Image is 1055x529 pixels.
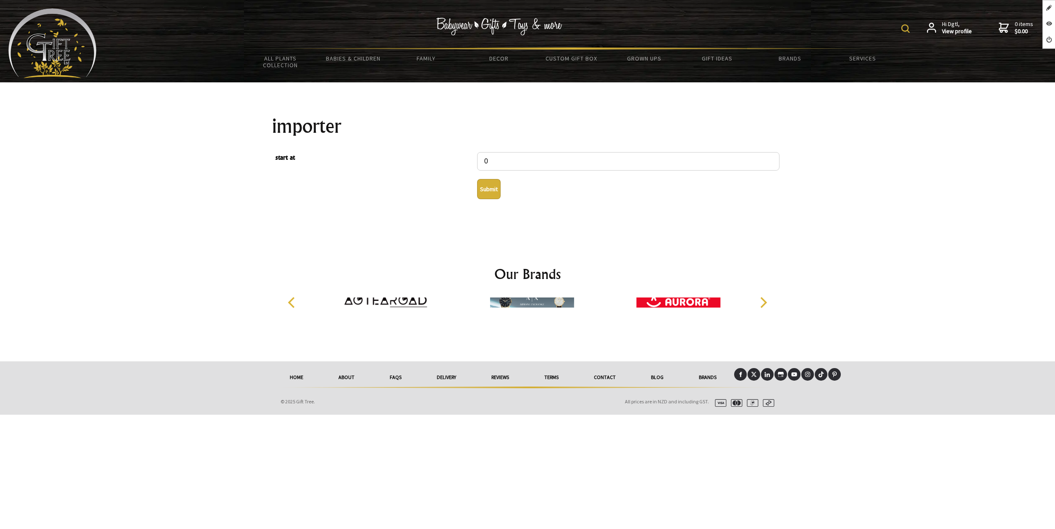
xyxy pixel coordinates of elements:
[827,50,899,67] a: Services
[999,21,1033,35] a: 0 items$0.00
[625,398,709,405] span: All prices are in NZD and including GST.
[901,24,910,33] img: product search
[477,179,501,199] button: Submit
[281,398,315,405] span: © 2025 Gift Tree.
[608,50,681,67] a: Grown Ups
[8,8,97,78] img: Babyware - Gifts - Toys and more...
[942,28,972,35] strong: View profile
[681,368,734,387] a: Brands
[801,368,814,381] a: Instagram
[761,368,774,381] a: LinkedIn
[759,399,774,407] img: afterpay.svg
[279,264,776,284] h2: Our Brands
[490,270,574,333] img: Armani Exchange
[828,368,841,381] a: Pinterest
[734,368,747,381] a: Facebook
[743,399,758,407] img: paypal.svg
[788,368,800,381] a: Youtube
[681,50,753,67] a: Gift Ideas
[344,270,428,333] img: Aotearoad
[727,399,743,407] img: mastercard.svg
[748,368,760,381] a: X (Twitter)
[372,368,419,387] a: FAQs
[711,399,727,407] img: visa.svg
[272,116,783,136] h1: importer
[753,293,772,312] button: Next
[535,50,608,67] a: Custom Gift Box
[436,18,562,35] img: Babywear - Gifts - Toys & more
[637,270,721,333] img: Aurora World
[244,50,317,74] a: All Plants Collection
[477,152,779,171] input: start at
[1015,20,1033,35] span: 0 items
[283,293,302,312] button: Previous
[576,368,633,387] a: Contact
[927,21,972,35] a: Hi Dgtl,View profile
[815,368,827,381] a: Tiktok
[527,368,576,387] a: Terms
[462,50,535,67] a: Decor
[474,368,527,387] a: reviews
[317,50,389,67] a: Babies & Children
[1015,28,1033,35] strong: $0.00
[419,368,474,387] a: delivery
[390,50,462,67] a: Family
[942,21,972,35] span: Hi Dgtl,
[276,152,473,164] span: start at
[633,368,681,387] a: Blog
[753,50,826,67] a: Brands
[321,368,372,387] a: About
[272,368,321,387] a: Home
